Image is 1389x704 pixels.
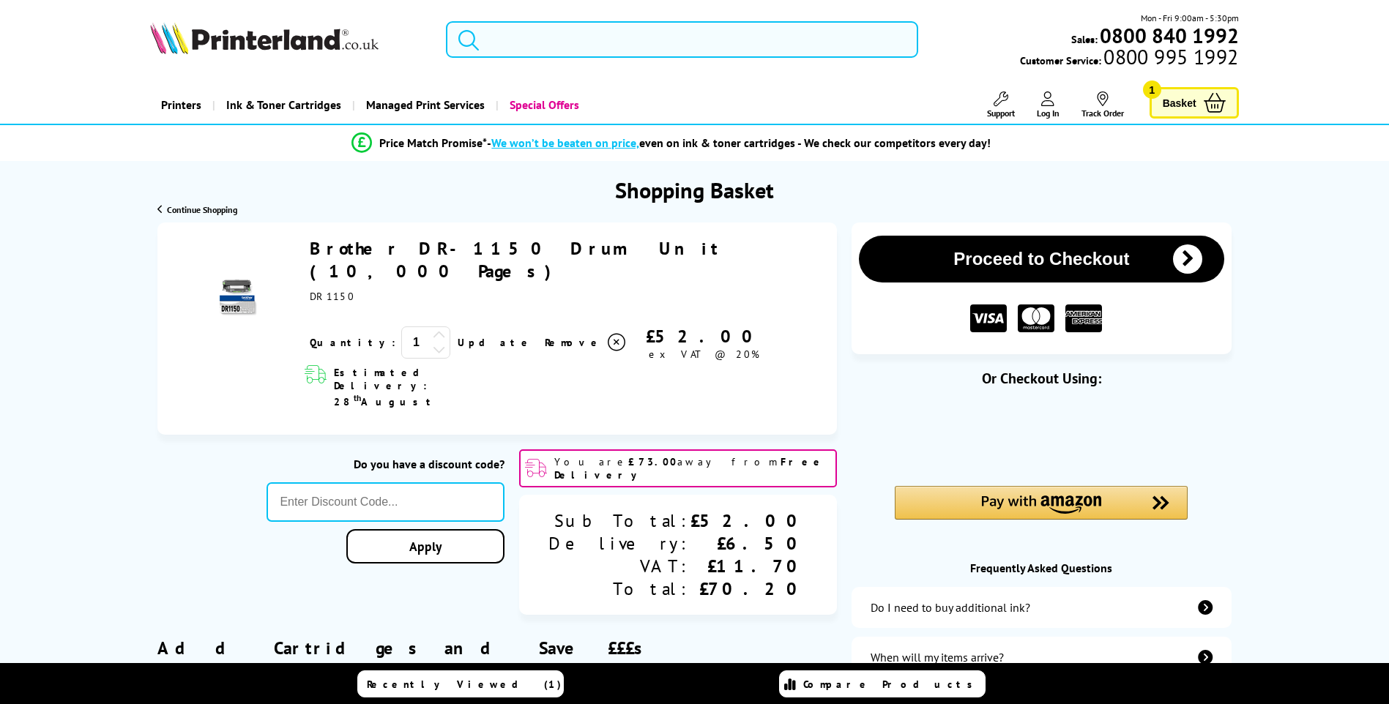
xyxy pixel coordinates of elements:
[150,22,428,57] a: Printerland Logo
[226,86,341,124] span: Ink & Toner Cartridges
[690,577,808,600] div: £70.20
[548,509,690,532] div: Sub Total:
[690,532,808,555] div: £6.50
[548,555,690,577] div: VAT:
[212,272,263,323] img: Brother DR-1150 Drum Unit (10,000 Pages)
[779,670,986,697] a: Compare Products
[628,455,677,468] b: £73.00
[1071,32,1098,46] span: Sales:
[548,577,690,600] div: Total:
[1018,304,1054,333] img: MASTER CARD
[545,332,628,353] a: Delete item from your basket
[491,135,639,150] span: We won’t be beaten on price,
[1098,29,1239,42] a: 0800 840 1992
[354,392,361,403] sup: th
[1141,11,1239,25] span: Mon - Fri 9:00am - 5:30pm
[871,650,1004,664] div: When will my items arrive?
[1100,22,1239,49] b: 0800 840 1992
[1150,87,1239,119] a: Basket 1
[267,482,504,522] input: Enter Discount Code...
[310,290,355,303] span: DR1150
[987,91,1015,119] a: Support
[167,204,237,215] span: Continue Shopping
[379,135,487,150] span: Price Match Promise*
[367,678,562,691] span: Recently Viewed (1)
[1101,50,1238,64] span: 0800 995 1992
[554,455,825,482] b: Free Delivery
[310,237,719,282] a: Brother DR-1150 Drum Unit (10,000 Pages)
[1163,93,1196,113] span: Basket
[554,455,831,482] span: You are away from
[357,670,564,697] a: Recently Viewed (1)
[157,204,237,215] a: Continue Shopping
[267,457,504,471] div: Do you have a discount code?
[150,22,379,54] img: Printerland Logo
[334,366,515,408] span: Estimated Delivery: 28 August
[852,637,1231,678] a: items-arrive
[970,304,1007,333] img: VISA
[487,135,991,150] div: - even on ink & toner cartridges - We check our competitors every day!
[496,86,590,124] a: Special Offers
[852,561,1231,575] div: Frequently Asked Questions
[895,486,1188,537] div: Amazon Pay - Use your Amazon account
[628,325,781,348] div: £52.00
[690,509,808,532] div: £52.00
[649,348,759,361] span: ex VAT @ 20%
[1065,304,1102,333] img: American Express
[1143,80,1161,99] span: 1
[150,86,212,124] a: Printers
[895,411,1188,444] iframe: PayPal
[212,86,352,124] a: Ink & Toner Cartridges
[116,130,1227,156] li: modal_Promise
[310,336,395,349] span: Quantity:
[346,529,504,563] a: Apply
[859,236,1224,282] button: Proceed to Checkout
[987,108,1015,119] span: Support
[1081,91,1124,119] a: Track Order
[803,678,980,691] span: Compare Products
[1020,50,1238,67] span: Customer Service:
[615,176,774,204] h1: Shopping Basket
[548,532,690,555] div: Delivery:
[852,369,1231,388] div: Or Checkout Using:
[1037,91,1060,119] a: Log In
[157,615,837,700] div: Add Cartridges and Save £££s
[352,86,496,124] a: Managed Print Services
[545,336,603,349] span: Remove
[690,555,808,577] div: £11.70
[458,336,533,349] a: Update
[1037,108,1060,119] span: Log In
[871,600,1030,615] div: Do I need to buy additional ink?
[852,587,1231,628] a: additional-ink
